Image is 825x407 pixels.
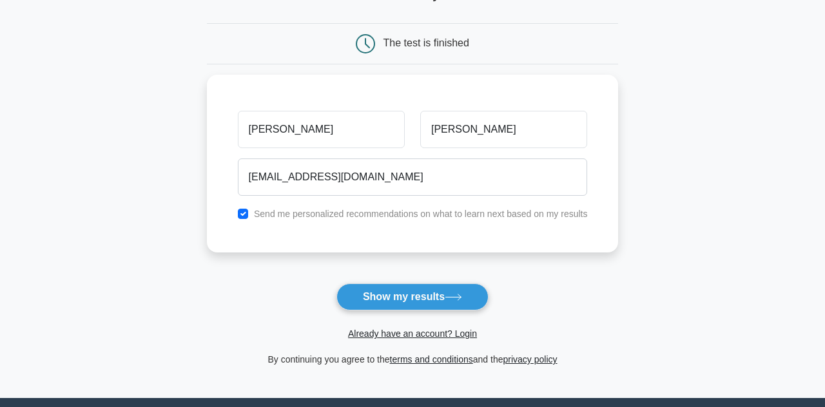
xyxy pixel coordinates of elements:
[383,37,469,48] div: The test is finished
[420,111,587,148] input: Last name
[238,111,405,148] input: First name
[348,328,477,339] a: Already have an account? Login
[503,354,558,364] a: privacy policy
[390,354,473,364] a: terms and conditions
[199,352,626,367] div: By continuing you agree to the and the
[336,283,489,310] button: Show my results
[238,158,588,196] input: Email
[254,209,588,219] label: Send me personalized recommendations on what to learn next based on my results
